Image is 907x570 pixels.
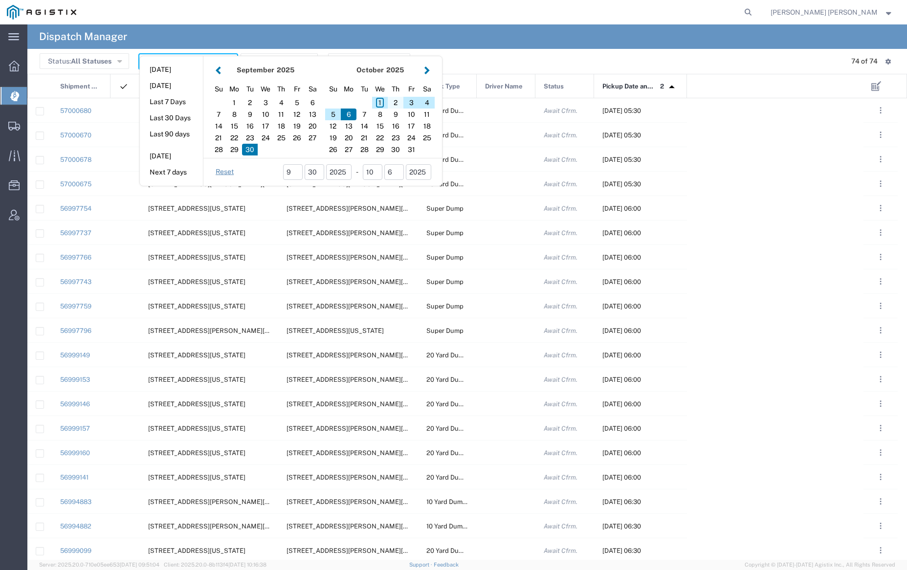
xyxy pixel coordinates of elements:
[289,97,305,109] div: 5
[148,474,245,481] span: 4801 Oakport St, Oakland, California, 94601, United States
[289,82,305,97] div: Friday
[602,156,641,163] span: 10/02/2025, 05:30
[287,303,437,310] span: 1601 Dixon Landing Rd, Milpitas, California, 95035, United States
[544,351,577,359] span: Await Cfrm.
[237,66,274,74] strong: September
[544,205,577,212] span: Await Cfrm.
[874,348,887,362] button: ...
[880,373,882,385] span: . . .
[258,82,273,97] div: Wednesday
[426,229,464,237] span: Super Dump
[874,250,887,264] button: ...
[289,132,305,144] div: 26
[426,107,487,114] span: 20 Yard Dump Truck
[140,62,203,77] button: [DATE]
[874,275,887,288] button: ...
[880,178,882,190] span: . . .
[289,109,305,120] div: 12
[226,97,242,109] div: 1
[39,562,159,568] span: Server: 2025.20.0-710e05ee653
[880,422,882,434] span: . . .
[287,547,437,554] span: 901 Bailey Rd, Pittsburg, California, 94565, United States
[384,164,404,180] input: dd
[60,498,91,505] a: 56994883
[341,109,356,120] div: 6
[226,109,242,120] div: 8
[880,520,882,532] span: . . .
[880,471,882,483] span: . . .
[273,97,289,109] div: 4
[745,561,895,569] span: Copyright © [DATE]-[DATE] Agistix Inc., All Rights Reserved
[874,519,887,533] button: ...
[602,205,641,212] span: 10/02/2025, 06:00
[372,144,388,155] div: 29
[544,400,577,408] span: Await Cfrm.
[426,205,464,212] span: Super Dump
[544,498,577,505] span: Await Cfrm.
[419,132,435,144] div: 25
[419,97,435,109] div: 4
[544,74,564,99] span: Status
[341,144,356,155] div: 27
[242,120,258,132] div: 16
[277,66,294,74] span: 2025
[211,109,226,120] div: 7
[426,132,487,139] span: 20 Yard Dump Truck
[60,107,91,114] a: 57000680
[60,278,91,285] a: 56997743
[258,132,273,144] div: 24
[602,474,641,481] span: 10/02/2025, 06:00
[356,82,372,97] div: Tuesday
[880,325,882,336] span: . . .
[874,177,887,191] button: ...
[356,132,372,144] div: 21
[148,547,245,554] span: 3600 Adobe Rd, Petaluma, California, 94954, United States
[874,299,887,313] button: ...
[39,24,127,49] h4: Dispatch Manager
[148,205,245,212] span: 680 Dado St, San Jose, California, 95131, United States
[60,547,91,554] a: 56999099
[403,132,419,144] div: 24
[426,523,485,530] span: 10 Yard Dump Truck
[356,120,372,132] div: 14
[771,7,878,18] span: Kayte Bray Dogali
[426,74,460,99] span: Truck Type
[602,400,641,408] span: 10/02/2025, 06:00
[880,349,882,361] span: . . .
[544,132,577,139] span: Await Cfrm.
[388,144,403,155] div: 30
[770,6,893,18] button: [PERSON_NAME] [PERSON_NAME]
[880,398,882,410] span: . . .
[287,205,437,212] span: 1601 Dixon Landing Rd, Milpitas, California, 95035, United States
[148,229,245,237] span: 680 Dado St, San Jose, California, 95131, United States
[140,78,203,93] button: [DATE]
[880,545,882,556] span: . . .
[283,164,303,180] input: mm
[287,474,437,481] span: 1601 Dixon Landing Rd, Milpitas, California, 95035, United States
[287,498,437,505] span: 910 Howell Mountain Rd, Angwin, California, United States
[372,82,388,97] div: Wednesday
[148,327,298,334] span: 480 Amador St Pier 92, San Francisco, California, 94124, United States
[241,53,318,69] button: Saved Searches
[148,351,245,359] span: 4801 Oakport St, Oakland, California, 94601, United States
[148,303,245,310] span: 680 Dado St, San Jose, California, 95131, United States
[341,120,356,132] div: 13
[426,351,487,359] span: 20 Yard Dump Truck
[140,94,203,110] button: Last 7 Days
[602,351,641,359] span: 10/02/2025, 06:00
[305,132,320,144] div: 27
[406,164,431,180] input: yyyy
[305,120,320,132] div: 20
[386,66,404,74] span: 2025
[419,109,435,120] div: 11
[660,74,664,99] span: 2
[242,109,258,120] div: 9
[544,449,577,457] span: Await Cfrm.
[602,278,641,285] span: 10/02/2025, 06:00
[388,82,403,97] div: Thursday
[305,82,320,97] div: Saturday
[356,167,358,177] span: -
[426,254,464,261] span: Super Dump
[148,254,245,261] span: 680 Dado St, San Jose, California, 95131, United States
[60,180,91,188] a: 57000675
